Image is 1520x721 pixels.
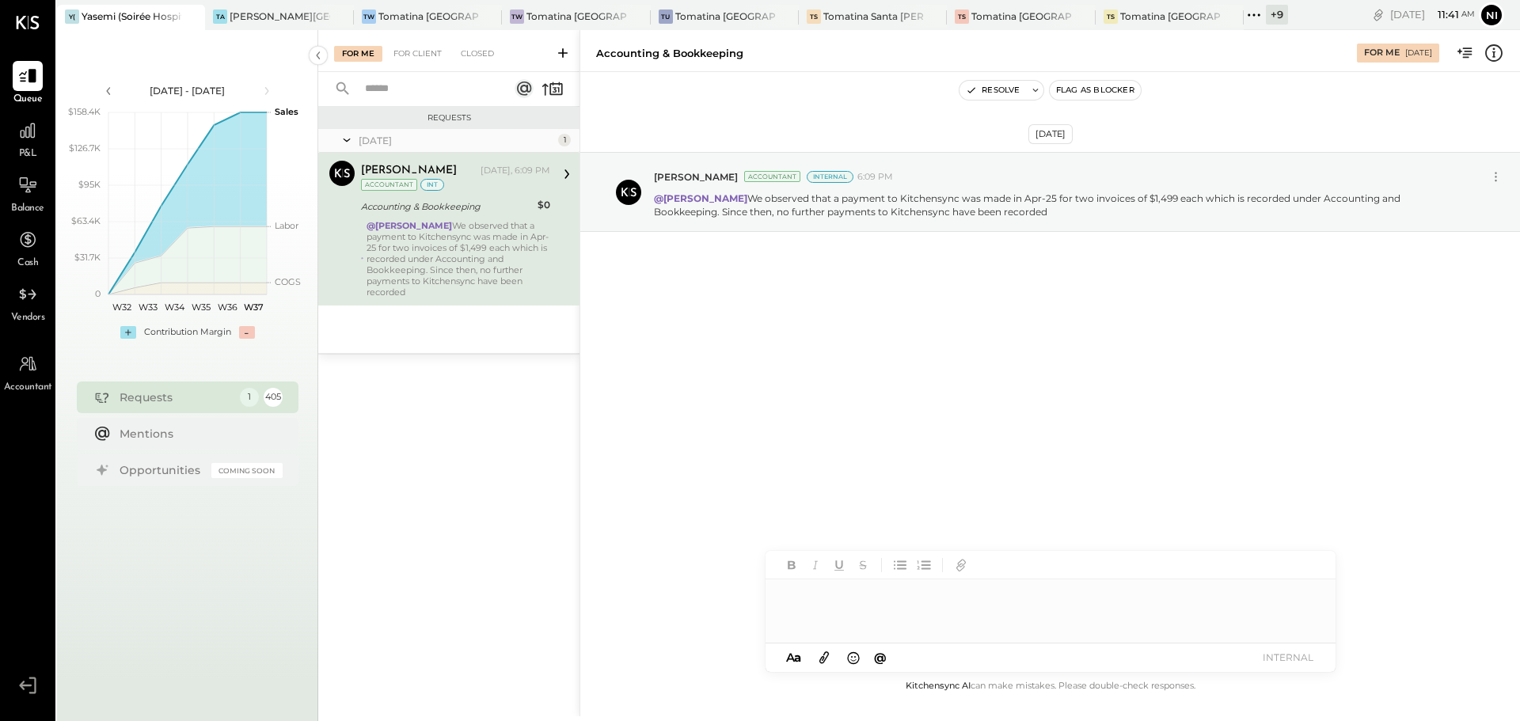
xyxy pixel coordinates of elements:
text: W36 [217,302,237,313]
div: For Me [1364,47,1400,59]
a: P&L [1,116,55,161]
div: - [239,326,255,339]
span: Vendors [11,311,45,325]
a: Queue [1,61,55,107]
strong: @[PERSON_NAME] [367,220,452,231]
div: [PERSON_NAME][GEOGRAPHIC_DATA] [230,9,329,23]
div: 1 [558,134,571,146]
button: Aa [781,649,807,666]
text: W37 [243,302,263,313]
span: Queue [13,93,43,107]
button: Add URL [951,555,971,575]
div: [DATE], 6:09 PM [481,165,550,177]
span: P&L [19,147,37,161]
div: $0 [538,197,550,213]
text: $158.4K [68,106,101,117]
div: [DATE] [1405,47,1432,59]
div: Coming Soon [211,463,283,478]
text: COGS [275,276,301,287]
text: W32 [112,302,131,313]
div: + [120,326,136,339]
text: $63.4K [71,215,101,226]
div: For Me [334,46,382,62]
a: Accountant [1,349,55,395]
div: Tomatina [GEOGRAPHIC_DATA][PERSON_NAME] [1120,9,1220,23]
button: Resolve [959,81,1026,100]
text: 0 [95,288,101,299]
div: Requests [120,389,232,405]
div: TW [510,9,524,24]
text: Labor [275,220,298,231]
span: [PERSON_NAME] [654,170,738,184]
text: W33 [139,302,158,313]
button: Flag as Blocker [1050,81,1141,100]
span: Cash [17,256,38,271]
div: int [420,179,444,191]
span: a [794,650,801,665]
text: $31.7K [74,252,101,263]
div: [PERSON_NAME] [361,163,457,179]
div: Tomatina Santa [PERSON_NAME] [823,9,923,23]
button: Ni [1479,2,1504,28]
div: Tomatina [GEOGRAPHIC_DATA] [971,9,1071,23]
button: INTERNAL [1256,647,1320,668]
div: TS [807,9,821,24]
button: Strikethrough [853,555,873,575]
text: Sales [275,106,298,117]
button: Unordered List [890,555,910,575]
button: Bold [781,555,802,575]
div: Accounting & Bookkeeping [361,199,533,214]
div: For Client [386,46,450,62]
span: Accountant [4,381,52,395]
span: Balance [11,202,44,216]
div: Yasemi (Soirée Hospitality Group) [82,9,181,23]
text: $95K [78,179,101,190]
div: [DATE] [1028,124,1073,144]
text: $126.7K [69,142,101,154]
text: W34 [164,302,184,313]
strong: @[PERSON_NAME] [654,192,747,204]
div: Tomatina [GEOGRAPHIC_DATA] [378,9,478,23]
div: Tomatina [GEOGRAPHIC_DATA] [675,9,775,23]
div: TS [1104,9,1118,24]
div: + 9 [1266,5,1288,25]
a: Balance [1,170,55,216]
div: Mentions [120,426,275,442]
div: Requests [326,112,572,123]
div: We observed that a payment to Kitchensync was made in Apr-25 for two invoices of $1,499 each whic... [367,220,550,298]
button: Underline [829,555,849,575]
button: Ordered List [914,555,934,575]
button: Italic [805,555,826,575]
div: Accountant [744,171,800,182]
p: We observed that a payment to Kitchensync was made in Apr-25 for two invoices of $1,499 each whic... [654,192,1465,218]
div: [DATE] - [DATE] [120,84,255,97]
div: Tomatina [GEOGRAPHIC_DATA] [526,9,626,23]
span: @ [874,650,887,665]
div: [DATE] [359,134,554,147]
div: TA [213,9,227,24]
div: Accountant [361,179,417,191]
div: Internal [807,171,853,183]
a: Vendors [1,279,55,325]
div: 1 [240,388,259,407]
div: [DATE] [1390,7,1475,22]
button: @ [869,647,891,667]
div: TW [362,9,376,24]
div: Closed [453,46,502,62]
a: Cash [1,225,55,271]
div: TS [955,9,969,24]
div: Opportunities [120,462,203,478]
text: W35 [191,302,210,313]
div: Accounting & Bookkeeping [596,46,743,61]
div: 405 [264,388,283,407]
div: Contribution Margin [144,326,231,339]
div: Y( [65,9,79,24]
div: copy link [1370,6,1386,23]
span: 6:09 PM [857,171,893,184]
div: TU [659,9,673,24]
